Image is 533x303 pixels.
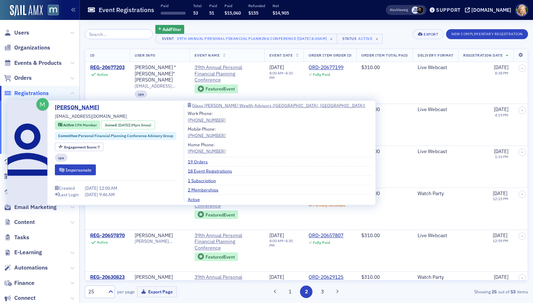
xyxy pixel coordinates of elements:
span: 12:00 AM [99,185,117,190]
time: 8:00 AM [269,238,283,243]
div: [PHONE_NUMBER] [188,148,226,154]
span: Email Marketing [14,203,57,211]
span: Lauren McDonough [416,6,424,14]
span: Registration Date [463,53,502,58]
a: ORD-20657807 [309,233,343,239]
a: [PERSON_NAME] [135,233,173,239]
span: Delivery Format [418,53,453,58]
a: Tasks [4,234,29,241]
span: 51 [209,10,214,16]
div: Event [161,36,176,41]
p: Total [193,3,202,8]
button: AddFilter [155,25,185,34]
img: SailAMX [10,5,43,16]
div: REG-20677203 [90,64,125,71]
a: Automations [4,264,48,272]
a: 19 Orders [188,158,213,165]
span: [DATE] [494,106,508,113]
span: – [521,108,523,113]
div: 7 [64,145,100,149]
span: [DATE] [118,122,129,127]
span: $155 [248,10,258,16]
div: ORD-20629125 [309,274,343,281]
div: [PHONE_NUMBER] [188,132,226,139]
span: [EMAIL_ADDRESS][DOMAIN_NAME] [135,83,185,89]
span: [DATE] [85,185,99,190]
button: 2 [300,286,312,298]
span: Event Date [269,53,293,58]
p: Paid [209,3,217,8]
div: Active [97,72,108,77]
span: – [521,276,523,280]
time: 8:38 PM [495,70,508,75]
a: Users [4,29,29,37]
input: Search… [85,29,153,39]
div: Committee: [55,132,176,140]
span: $14,905 [273,10,289,16]
span: ID [90,53,94,58]
div: Home Phone: [188,141,226,154]
div: Mobile Phone: [188,126,226,139]
a: Glass [PERSON_NAME] Wealth Advisors ([GEOGRAPHIC_DATA], [GEOGRAPHIC_DATA]) [188,103,372,108]
a: [PERSON_NAME] [135,274,173,281]
button: Impersonate [55,164,96,176]
time: 12:15 PM [493,196,508,201]
span: 39th Annual Personal Financial Planning Conference [195,233,259,251]
span: 53 [193,10,198,16]
a: [PERSON_NAME] [55,103,104,112]
a: Registrations [4,89,49,97]
button: Event39th Annual Personal Financial Planning Conference [[DATE] 8:00am]× [155,34,337,44]
span: User Info [135,53,155,58]
p: Refunded [248,3,265,8]
a: REG-20657870 [90,233,125,239]
a: Organizations [4,44,50,52]
div: Status [342,36,357,41]
time: 4:30 PM [269,70,293,80]
p: Paid [161,3,186,8]
div: cpa [135,90,147,98]
span: [DATE] [494,148,508,155]
a: Reports [4,188,35,196]
div: Also [390,7,397,12]
a: Finance [4,279,35,287]
span: Tasks [14,234,29,241]
div: Live Webcast [418,233,453,239]
span: CPA Member [75,122,97,127]
span: Event Name [195,53,219,58]
span: × [328,36,335,42]
a: View Homepage [43,5,59,17]
span: [PERSON_NAME][EMAIL_ADDRESS][PERSON_NAME][DOMAIN_NAME] [135,239,185,244]
span: Registrations [14,89,49,97]
div: Export [424,32,438,36]
a: 1 Subscription [188,177,221,183]
span: $310.00 [361,64,380,70]
span: Joined : [105,122,118,128]
span: Justin Chase [412,6,419,14]
a: ORD-20677199 [309,64,343,71]
div: Featured Event [206,255,235,259]
time: 12:59 PM [493,238,508,243]
div: Partially Refunded [313,203,345,208]
time: 4:30 PM [269,196,293,206]
span: ‌ [161,12,186,15]
span: [DATE] [493,190,507,197]
div: Live Webcast [418,148,453,155]
button: StatusActive× [337,34,383,44]
span: $15,060 [224,10,241,16]
div: Joined: 1986-05-01 00:00:00 [101,121,155,130]
span: – [521,192,523,196]
span: [DATE] [85,192,99,197]
span: – [521,66,523,70]
div: Work Phone: [188,110,226,123]
a: E-Learning [4,249,42,256]
span: Profile [516,4,528,16]
span: Orders [14,74,32,82]
a: 39th Annual Personal Financial Planning Conference [195,64,259,83]
span: 9:46 AM [99,192,115,197]
span: E-Learning [14,249,42,256]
